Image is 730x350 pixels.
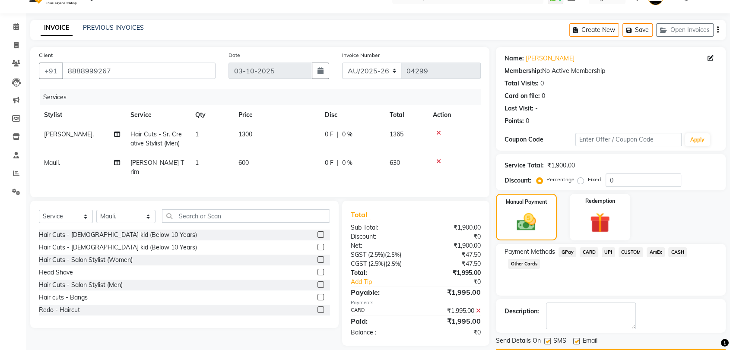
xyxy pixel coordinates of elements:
div: ₹1,900.00 [547,161,574,170]
div: ( ) [344,250,416,259]
div: ₹1,995.00 [416,316,488,326]
th: Total [384,105,428,125]
span: 630 [390,159,400,167]
div: Payments [351,299,481,306]
span: 1 [195,159,199,167]
div: ₹47.50 [416,250,488,259]
span: 0 % [342,130,352,139]
label: Client [39,51,53,59]
div: Card on file: [505,91,540,101]
span: 600 [238,159,249,167]
input: Search or Scan [162,209,330,223]
div: Hair Cuts - Salon Stylist (Women) [39,255,133,265]
div: Hair Cuts - [DEMOGRAPHIC_DATA] kid (Below 10 Years) [39,243,197,252]
span: 1365 [390,130,403,138]
a: [PERSON_NAME] [526,54,574,63]
div: 0 [542,91,545,101]
div: Paid: [344,316,416,326]
button: Save [622,23,653,37]
th: Disc [320,105,384,125]
span: Payment Methods [505,247,555,256]
span: UPI [602,247,615,257]
div: ₹1,995.00 [416,306,488,315]
a: Add Tip [344,277,428,287]
div: CARD [344,306,416,315]
div: Redo - Haircut [39,306,80,315]
label: Redemption [585,197,615,205]
div: Service Total: [505,161,544,170]
div: No Active Membership [505,66,717,76]
div: Net: [344,241,416,250]
span: 0 % [342,158,352,167]
a: INVOICE [41,20,73,36]
div: Name: [505,54,524,63]
span: SGST (2.5%) [351,251,385,259]
span: [PERSON_NAME] Trim [130,159,184,176]
label: Fixed [587,176,600,183]
span: Other Cards [508,259,540,269]
span: Hair Cuts - Sr. Creative Stylist (Men) [130,130,182,147]
span: CASH [668,247,687,257]
button: Open Invoices [656,23,714,37]
a: PREVIOUS INVOICES [83,24,144,32]
div: Sub Total: [344,223,416,232]
span: AmEx [647,247,665,257]
span: 0 F [325,158,333,167]
div: 0 [540,79,544,88]
span: CUSTOM [619,247,644,257]
span: Send Details On [496,336,541,347]
th: Price [233,105,320,125]
span: | [337,158,339,167]
th: Stylist [39,105,125,125]
div: Head Shave [39,268,73,277]
div: Total Visits: [505,79,539,88]
div: Hair Cuts - Salon Stylist (Men) [39,281,123,290]
div: Last Visit: [505,104,533,113]
label: Manual Payment [506,198,547,206]
span: [PERSON_NAME]. [44,130,94,138]
div: Balance : [344,328,416,337]
div: Points: [505,117,524,126]
span: CARD [580,247,598,257]
button: Create New [569,23,619,37]
th: Action [428,105,481,125]
div: ₹0 [416,328,488,337]
span: Email [582,336,597,347]
label: Date [229,51,240,59]
img: _cash.svg [511,211,542,233]
div: Hair Cuts - [DEMOGRAPHIC_DATA] kid (Below 10 Years) [39,230,197,240]
span: GPay [559,247,576,257]
div: ₹0 [416,232,488,241]
input: Enter Offer / Coupon Code [575,133,682,146]
div: ₹1,995.00 [416,287,488,297]
input: Search by Name/Mobile/Email/Code [62,63,216,79]
label: Invoice Number [342,51,380,59]
span: Total [351,210,371,219]
div: Total: [344,268,416,277]
div: 0 [526,117,529,126]
img: _gift.svg [584,210,616,235]
button: +91 [39,63,63,79]
div: Coupon Code [505,135,575,144]
div: ₹1,995.00 [416,268,488,277]
span: 1300 [238,130,252,138]
div: ₹47.50 [416,259,488,268]
th: Qty [190,105,233,125]
div: Services [40,89,487,105]
div: - [535,104,538,113]
div: Membership: [505,66,542,76]
span: 0 F [325,130,333,139]
button: Apply [685,133,710,146]
span: SMS [553,336,566,347]
div: ( ) [344,259,416,268]
div: Hair cuts - Bangs [39,293,88,302]
div: ₹1,900.00 [416,223,488,232]
span: 2.5% [387,260,400,267]
div: Discount: [505,176,531,185]
span: 2.5% [387,251,400,258]
span: | [337,130,339,139]
div: Description: [505,307,539,316]
label: Percentage [546,176,574,183]
div: Payable: [344,287,416,297]
div: ₹1,900.00 [416,241,488,250]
